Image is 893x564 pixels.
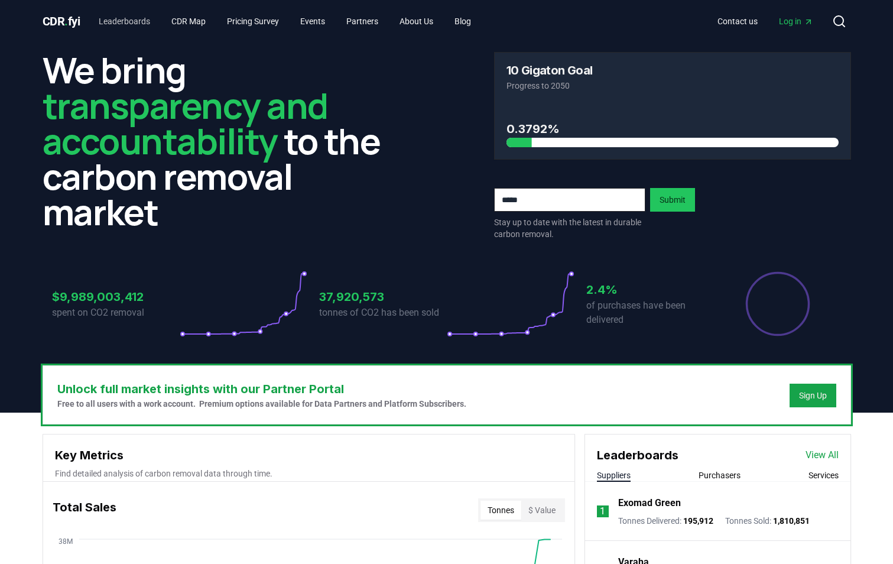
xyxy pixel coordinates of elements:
[586,281,714,299] h3: 2.4%
[390,11,443,32] a: About Us
[708,11,823,32] nav: Main
[600,504,605,518] p: 1
[319,288,447,306] h3: 37,920,573
[745,271,811,337] div: Percentage of sales delivered
[57,398,466,410] p: Free to all users with a work account. Premium options available for Data Partners and Platform S...
[494,216,645,240] p: Stay up to date with the latest in durable carbon removal.
[586,299,714,327] p: of purchases have been delivered
[57,380,466,398] h3: Unlock full market insights with our Partner Portal
[773,516,810,526] span: 1,810,851
[683,516,713,526] span: 195,912
[43,81,328,165] span: transparency and accountability
[52,288,180,306] h3: $9,989,003,412
[650,188,695,212] button: Submit
[799,390,827,401] a: Sign Up
[89,11,160,32] a: Leaderboards
[506,64,593,76] h3: 10 Gigaton Goal
[618,515,713,527] p: Tonnes Delivered :
[55,468,563,479] p: Find detailed analysis of carbon removal data through time.
[43,13,80,30] a: CDR.fyi
[53,498,116,522] h3: Total Sales
[162,11,215,32] a: CDR Map
[480,501,521,520] button: Tonnes
[43,14,80,28] span: CDR fyi
[597,446,678,464] h3: Leaderboards
[59,537,73,546] tspan: 38M
[506,120,839,138] h3: 0.3792%
[806,448,839,462] a: View All
[790,384,836,407] button: Sign Up
[319,306,447,320] p: tonnes of CO2 has been sold
[89,11,480,32] nav: Main
[708,11,767,32] a: Contact us
[618,496,681,510] a: Exomad Green
[55,446,563,464] h3: Key Metrics
[808,469,839,481] button: Services
[506,80,839,92] p: Progress to 2050
[52,306,180,320] p: spent on CO2 removal
[521,501,563,520] button: $ Value
[64,14,68,28] span: .
[597,469,631,481] button: Suppliers
[337,11,388,32] a: Partners
[769,11,823,32] a: Log in
[725,515,810,527] p: Tonnes Sold :
[291,11,335,32] a: Events
[43,52,400,229] h2: We bring to the carbon removal market
[699,469,741,481] button: Purchasers
[445,11,480,32] a: Blog
[779,15,813,27] span: Log in
[217,11,288,32] a: Pricing Survey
